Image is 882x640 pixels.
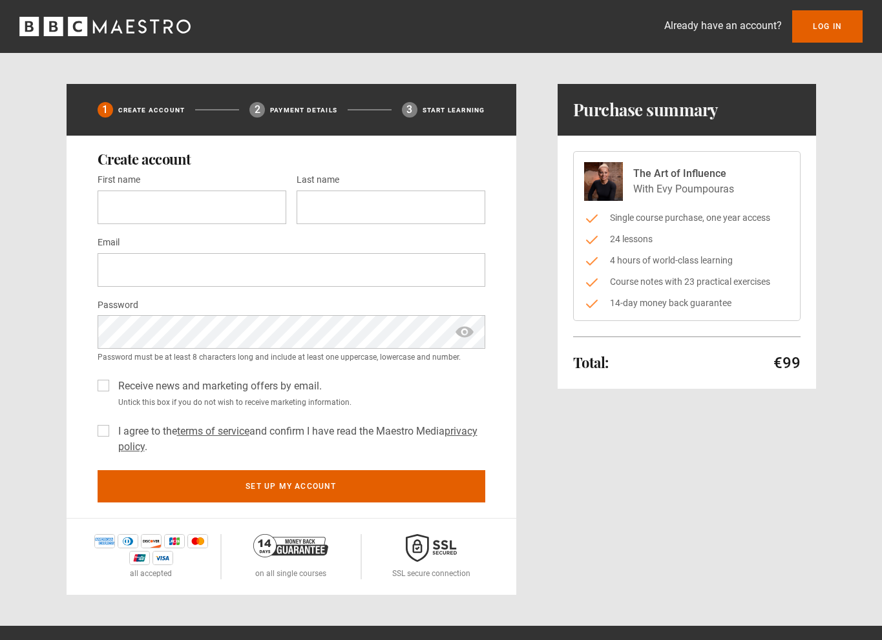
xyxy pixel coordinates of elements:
[152,551,173,565] img: visa
[141,534,162,548] img: discover
[113,424,485,455] label: I agree to the and confirm I have read the Maestro Media .
[249,102,265,118] div: 2
[187,534,208,548] img: mastercard
[255,568,326,579] p: on all single courses
[454,315,475,349] span: show password
[94,534,115,548] img: amex
[633,166,734,181] p: The Art of Influence
[584,254,790,267] li: 4 hours of world-class learning
[584,296,790,310] li: 14-day money back guarantee
[297,172,339,188] label: Last name
[573,99,719,120] h1: Purchase summary
[584,275,790,289] li: Course notes with 23 practical exercises
[633,181,734,197] p: With Evy Poumpouras
[270,105,337,115] p: Payment details
[402,102,417,118] div: 3
[584,232,790,246] li: 24 lessons
[113,397,485,408] small: Untick this box if you do not wish to receive marketing information.
[19,17,191,36] svg: BBC Maestro
[164,534,185,548] img: jcb
[129,551,150,565] img: unionpay
[98,151,485,167] h2: Create account
[98,172,140,188] label: First name
[177,425,249,437] a: terms of service
[573,355,609,370] h2: Total:
[773,353,801,373] p: €99
[98,235,120,251] label: Email
[253,534,328,557] img: 14-day-money-back-guarantee-42d24aedb5115c0ff13b.png
[98,470,485,502] button: Set up my account
[584,211,790,225] li: Single course purchase, one year access
[423,105,485,115] p: Start learning
[98,102,113,118] div: 1
[392,568,470,579] p: SSL secure connection
[130,568,172,579] p: all accepted
[118,534,138,548] img: diners
[98,351,485,363] small: Password must be at least 8 characters long and include at least one uppercase, lowercase and num...
[118,105,185,115] p: Create Account
[664,18,782,34] p: Already have an account?
[113,378,322,394] label: Receive news and marketing offers by email.
[792,10,863,43] a: Log In
[98,298,138,313] label: Password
